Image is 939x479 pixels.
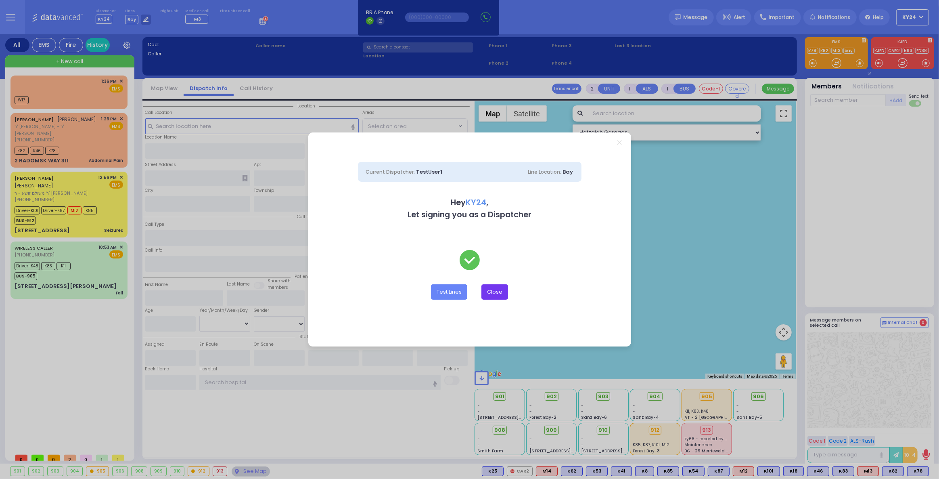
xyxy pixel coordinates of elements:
b: Hey , [451,197,488,208]
span: Bay [563,168,573,176]
span: Line Location: [528,168,562,175]
img: check-green.svg [460,250,480,270]
span: KY24 [466,197,486,208]
b: Let signing you as a Dispatcher [408,209,531,220]
span: TestUser1 [416,168,443,176]
span: Current Dispatcher: [366,168,415,175]
button: Test Lines [431,284,467,300]
a: Close [617,140,621,145]
button: Close [481,284,508,300]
